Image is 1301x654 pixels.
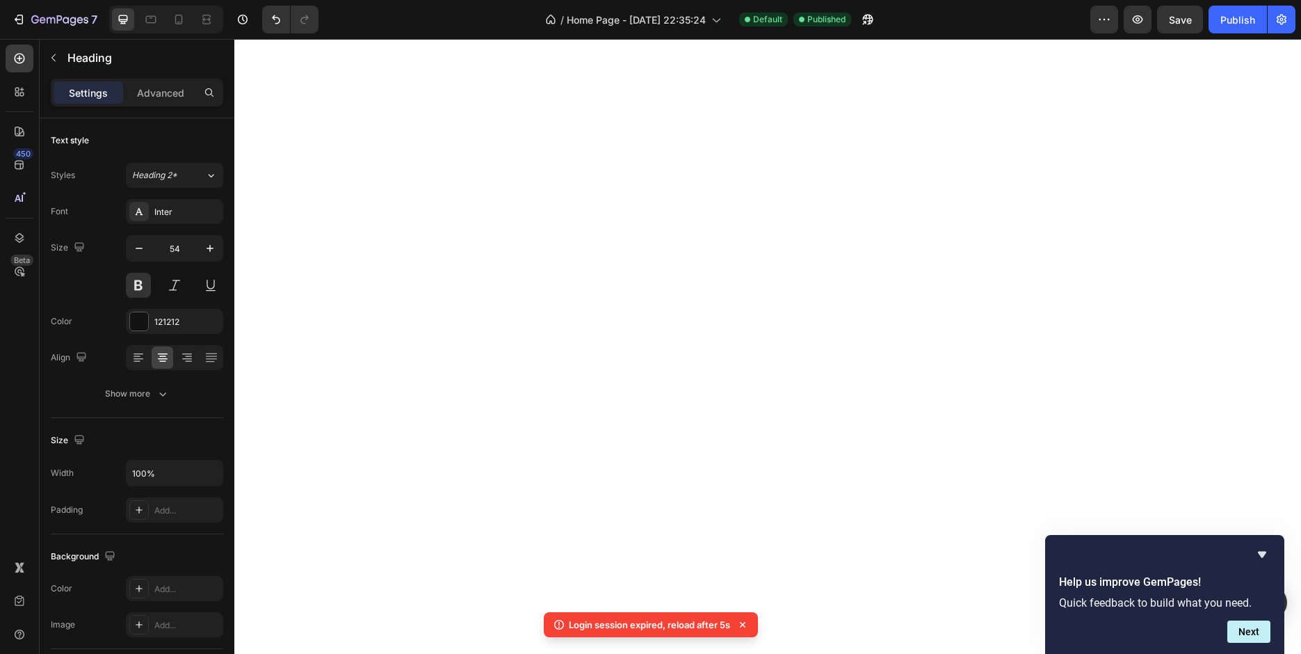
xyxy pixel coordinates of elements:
[51,619,75,631] div: Image
[105,387,170,401] div: Show more
[51,349,90,367] div: Align
[91,11,97,28] p: 7
[51,239,88,257] div: Size
[51,134,89,147] div: Text style
[154,504,220,517] div: Add...
[69,86,108,100] p: Settings
[137,86,184,100] p: Advanced
[560,13,564,27] span: /
[753,13,782,26] span: Default
[10,255,33,266] div: Beta
[51,504,83,516] div: Padding
[13,148,33,159] div: 450
[51,205,68,218] div: Font
[154,316,220,328] div: 121212
[154,619,220,632] div: Add...
[51,467,74,479] div: Width
[1059,574,1270,591] h2: Help us improve GemPages!
[234,39,1301,654] iframe: Design area
[1209,6,1267,33] button: Publish
[51,169,75,182] div: Styles
[51,431,88,450] div: Size
[1227,621,1270,643] button: Next question
[126,163,223,188] button: Heading 2*
[1254,546,1270,563] button: Hide survey
[51,315,72,328] div: Color
[132,169,177,182] span: Heading 2*
[262,6,318,33] div: Undo/Redo
[154,583,220,596] div: Add...
[569,618,730,632] p: Login session expired, reload after 5s
[1220,13,1255,27] div: Publish
[567,13,706,27] span: Home Page - [DATE] 22:35:24
[807,13,846,26] span: Published
[51,548,118,566] div: Background
[67,49,218,66] p: Heading
[1059,546,1270,643] div: Help us improve GemPages!
[1169,14,1192,26] span: Save
[127,461,223,486] input: Auto
[6,6,104,33] button: 7
[51,381,223,406] button: Show more
[1157,6,1203,33] button: Save
[154,206,220,218] div: Inter
[1059,596,1270,609] p: Quick feedback to build what you need.
[51,582,72,595] div: Color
